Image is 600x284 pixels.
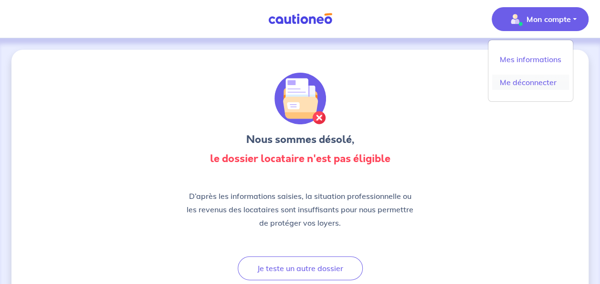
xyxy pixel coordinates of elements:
[488,40,573,102] div: illu_account_valid_menu.svgMon compte
[210,151,390,166] strong: le dossier locataire n'est pas éligible
[238,256,363,280] button: Je teste un autre dossier
[274,73,326,124] img: illu_folder_cancel.svg
[186,132,415,147] h3: Nous sommes désolé,
[507,11,523,27] img: illu_account_valid_menu.svg
[492,75,569,90] a: Me déconnecter
[526,13,571,25] p: Mon compte
[264,13,336,25] img: Cautioneo
[186,189,415,229] p: D’après les informations saisies, la situation professionnelle ou les revenus des locataires sont...
[492,7,589,31] button: illu_account_valid_menu.svgMon compte
[492,52,569,67] a: Mes informations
